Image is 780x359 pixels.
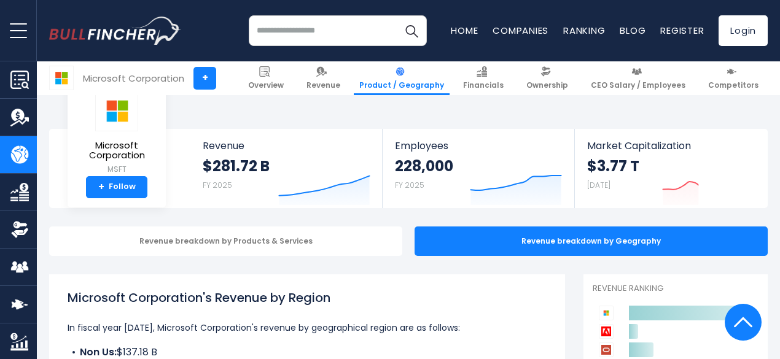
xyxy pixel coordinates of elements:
p: Revenue Ranking [593,284,759,294]
b: Non Us: [80,345,117,359]
span: Financials [463,80,504,90]
span: CEO Salary / Employees [591,80,685,90]
a: Financials [458,61,509,95]
div: Revenue breakdown by Products & Services [49,226,402,256]
a: Competitors [703,61,764,95]
a: + [193,67,216,90]
a: Home [451,24,478,37]
img: Microsoft Corporation competitors logo [599,306,614,320]
strong: 228,000 [395,156,453,176]
small: FY 2025 [203,180,232,190]
a: Product / Geography [354,61,450,95]
span: Revenue [306,80,340,90]
span: Ownership [526,80,568,90]
strong: $281.72 B [203,156,270,176]
span: Competitors [708,80,759,90]
a: Revenue [301,61,346,95]
a: Microsoft Corporation MSFT [77,90,157,176]
img: Oracle Corporation competitors logo [599,342,614,357]
span: Revenue [203,140,370,152]
small: MSFT [77,164,156,175]
a: Employees 228,000 FY 2025 [383,129,574,208]
span: Product / Geography [359,80,444,90]
small: [DATE] [587,180,610,190]
div: Microsoft Corporation [83,71,184,85]
img: MSFT logo [50,66,73,90]
a: Ranking [563,24,605,37]
a: Market Capitalization $3.77 T [DATE] [575,129,766,208]
a: Revenue $281.72 B FY 2025 [190,129,383,208]
img: MSFT logo [95,90,138,131]
img: Ownership [10,220,29,239]
a: CEO Salary / Employees [585,61,691,95]
a: Register [660,24,704,37]
h1: Microsoft Corporation's Revenue by Region [68,288,547,307]
div: Revenue breakdown by Geography [415,226,768,256]
span: Market Capitalization [587,140,754,152]
img: bullfincher logo [49,17,181,45]
a: Overview [243,61,289,95]
a: Go to homepage [49,17,181,45]
strong: $3.77 T [587,156,639,176]
span: Overview [248,80,284,90]
small: FY 2025 [395,180,424,190]
a: Ownership [521,61,574,95]
strong: + [98,182,104,193]
span: Employees [395,140,561,152]
img: Adobe competitors logo [599,324,614,339]
a: Companies [493,24,548,37]
a: Login [719,15,768,46]
span: Microsoft Corporation [77,141,156,161]
button: Search [396,15,427,46]
p: In fiscal year [DATE], Microsoft Corporation's revenue by geographical region are as follows: [68,320,547,335]
a: +Follow [86,176,147,198]
a: Blog [620,24,645,37]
